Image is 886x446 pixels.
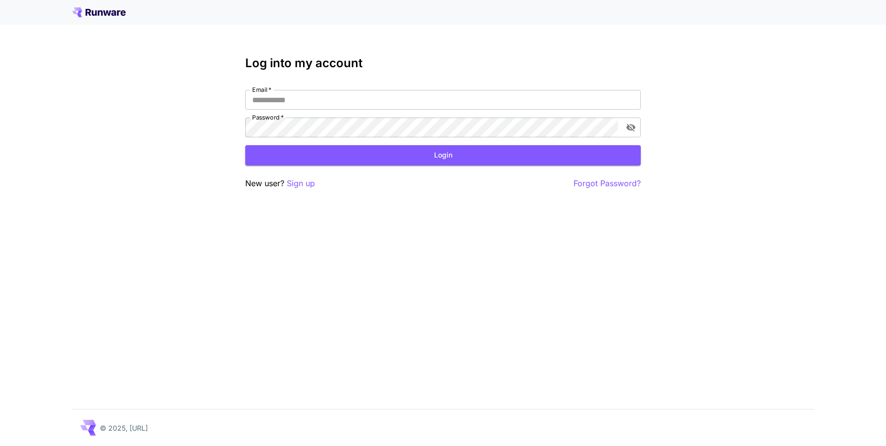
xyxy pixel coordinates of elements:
[245,145,641,165] button: Login
[622,119,640,136] button: toggle password visibility
[100,423,148,433] p: © 2025, [URL]
[574,177,641,190] button: Forgot Password?
[245,56,641,70] h3: Log into my account
[287,177,315,190] button: Sign up
[245,177,315,190] p: New user?
[252,113,284,122] label: Password
[252,85,271,94] label: Email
